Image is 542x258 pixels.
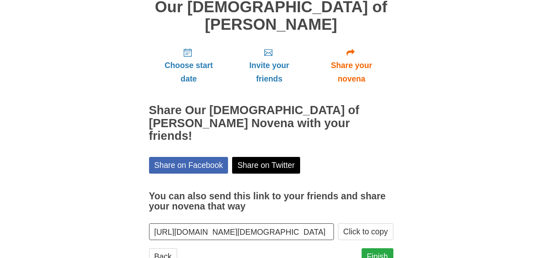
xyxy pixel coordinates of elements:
[149,41,229,90] a: Choose start date
[318,59,385,86] span: Share your novena
[149,157,228,174] a: Share on Facebook
[338,223,393,240] button: Click to copy
[157,59,221,86] span: Choose start date
[232,157,300,174] a: Share on Twitter
[149,104,393,143] h2: Share Our [DEMOGRAPHIC_DATA] of [PERSON_NAME] Novena with your friends!
[228,41,309,90] a: Invite your friends
[310,41,393,90] a: Share your novena
[237,59,301,86] span: Invite your friends
[149,191,393,212] h3: You can also send this link to your friends and share your novena that way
